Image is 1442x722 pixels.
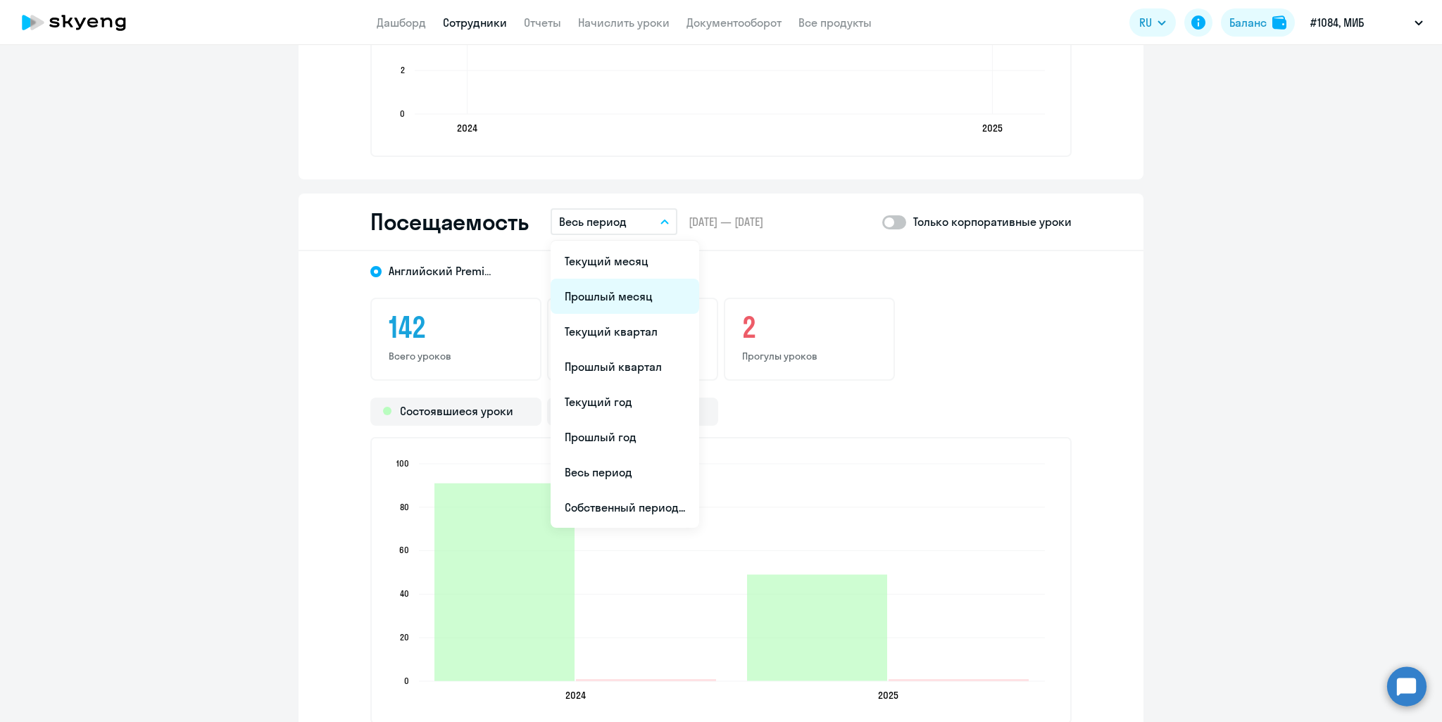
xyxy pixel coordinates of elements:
[524,15,561,30] a: Отчеты
[547,398,718,426] div: Прогулы
[565,689,586,702] text: 2024
[400,108,405,119] text: 0
[404,676,409,686] text: 0
[400,588,409,599] text: 40
[1272,15,1286,30] img: balance
[742,350,877,362] p: Прогулы уроков
[798,15,872,30] a: Все продукты
[396,458,409,469] text: 100
[913,213,1072,230] p: Только корпоративные уроки
[1221,8,1295,37] button: Балансbalance
[689,214,763,229] span: [DATE] — [DATE]
[551,241,699,528] ul: RU
[1310,14,1364,31] p: #1084, МИБ
[742,310,877,344] h3: 2
[551,208,677,235] button: Весь период
[370,208,528,236] h2: Посещаемость
[576,679,716,681] path: 2024-07-10T21:00:00.000Z Прогулы 1
[399,545,409,555] text: 60
[1139,14,1152,31] span: RU
[889,679,1029,681] path: 2025-05-07T21:00:00.000Z Прогулы 1
[401,65,405,75] text: 2
[457,122,477,134] text: 2024
[370,398,541,426] div: Состоявшиеся уроки
[434,483,575,681] path: 2024-07-10T21:00:00.000Z Состоявшиеся уроки 91
[443,15,507,30] a: Сотрудники
[400,632,409,642] text: 20
[389,263,494,279] span: Английский Premium
[389,310,523,344] h3: 142
[686,15,782,30] a: Документооборот
[878,689,898,702] text: 2025
[559,213,627,230] p: Весь период
[578,15,670,30] a: Начислить уроки
[389,350,523,362] p: Всего уроков
[982,122,1003,134] text: 2025
[1303,6,1430,39] button: #1084, МИБ
[377,15,426,30] a: Дашборд
[400,502,409,512] text: 80
[747,575,887,681] path: 2025-05-07T21:00:00.000Z Состоявшиеся уроки 49
[1229,14,1267,31] div: Баланс
[1129,8,1176,37] button: RU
